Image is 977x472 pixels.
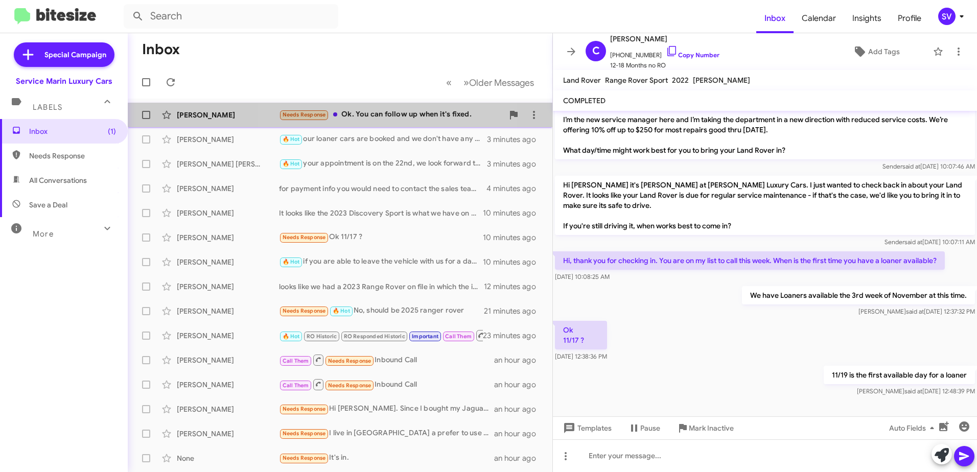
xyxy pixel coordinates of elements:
[483,232,544,243] div: 10 minutes ago
[693,76,750,85] span: [PERSON_NAME]
[328,382,371,389] span: Needs Response
[177,281,279,292] div: [PERSON_NAME]
[283,160,300,167] span: 🔥 Hot
[108,126,116,136] span: (1)
[44,50,106,60] span: Special Campaign
[689,419,734,437] span: Mark Inactive
[668,419,742,437] button: Mark Inactive
[483,257,544,267] div: 10 minutes ago
[881,419,946,437] button: Auto Fields
[494,355,544,365] div: an hour ago
[283,406,326,412] span: Needs Response
[563,96,606,105] span: COMPLETED
[177,453,279,463] div: None
[279,109,503,121] div: Ok. You can follow up when it's fixed.
[279,231,483,243] div: Ok 11/17 ?
[483,331,544,341] div: 23 minutes ago
[283,333,300,340] span: 🔥 Hot
[29,126,116,136] span: Inbox
[16,76,112,86] div: Service Marin Luxury Cars
[177,159,279,169] div: [PERSON_NAME] [PERSON_NAME]
[487,134,544,145] div: 3 minutes ago
[904,387,922,395] span: said at
[283,111,326,118] span: Needs Response
[279,403,494,415] div: Hi [PERSON_NAME]. Since I bought my Jaguar and the extended warranty at your dealership in CM, I ...
[177,208,279,218] div: [PERSON_NAME]
[283,258,300,265] span: 🔥 Hot
[457,72,540,93] button: Next
[177,429,279,439] div: [PERSON_NAME]
[555,273,610,280] span: [DATE] 10:08:25 AM
[885,238,975,246] span: Sender [DATE] 10:07:11 AM
[844,4,890,33] a: Insights
[484,281,544,292] div: 12 minutes ago
[486,183,544,194] div: 4 minutes ago
[906,308,924,315] span: said at
[605,76,668,85] span: Range Rover Sport
[555,352,607,360] span: [DATE] 12:38:36 PM
[672,76,689,85] span: 2022
[666,51,719,59] a: Copy Number
[279,208,483,218] div: It looks like the 2023 Discovery Sport is what we have on file for this.
[555,321,607,349] p: Ok 11/17 ?
[177,380,279,390] div: [PERSON_NAME]
[824,42,928,61] button: Add Tags
[29,175,87,185] span: All Conversations
[177,183,279,194] div: [PERSON_NAME]
[445,333,472,340] span: Call Them
[938,8,956,25] div: SV
[177,331,279,341] div: [PERSON_NAME]
[279,452,494,464] div: It's in.
[279,256,483,268] div: if you are able to leave the vehicle with us for a day we should be able to get it done. what day...
[440,72,540,93] nav: Page navigation example
[142,41,180,58] h1: Inbox
[279,353,494,366] div: Inbound Call
[29,200,67,210] span: Save a Deal
[494,453,544,463] div: an hour ago
[555,251,945,270] p: Hi, thank you for checking in. You are on my list to call this week. When is the first time you h...
[333,308,350,314] span: 🔥 Hot
[440,72,458,93] button: Previous
[929,8,966,25] button: SV
[344,333,405,340] span: RO Responded Historic
[283,308,326,314] span: Needs Response
[177,306,279,316] div: [PERSON_NAME]
[882,162,975,170] span: Sender [DATE] 10:07:46 AM
[610,60,719,70] span: 12-18 Months no RO
[279,428,494,439] div: I live in [GEOGRAPHIC_DATA] a prefer to use local service
[33,229,54,239] span: More
[794,4,844,33] a: Calendar
[610,33,719,45] span: [PERSON_NAME]
[177,404,279,414] div: [PERSON_NAME]
[33,103,62,112] span: Labels
[904,238,922,246] span: said at
[177,355,279,365] div: [PERSON_NAME]
[620,419,668,437] button: Pause
[824,366,975,384] p: 11/19 is the first available day for a loaner
[279,133,487,145] div: our loaner cars are booked and we don't have any available until [DATE]
[446,76,452,89] span: «
[29,151,116,161] span: Needs Response
[592,43,600,59] span: C
[742,286,975,304] p: We have Loaners available the 3rd week of November at this time.
[177,232,279,243] div: [PERSON_NAME]
[177,257,279,267] div: [PERSON_NAME]
[487,159,544,169] div: 3 minutes ago
[283,430,326,437] span: Needs Response
[124,4,338,29] input: Search
[307,333,337,340] span: RO Historic
[640,419,660,437] span: Pause
[177,134,279,145] div: [PERSON_NAME]
[756,4,794,33] a: Inbox
[553,419,620,437] button: Templates
[889,419,938,437] span: Auto Fields
[555,90,975,159] p: Hi [PERSON_NAME], this is [PERSON_NAME], Service Manager at [GEOGRAPHIC_DATA] Luxury Cars. I’m th...
[494,404,544,414] div: an hour ago
[857,387,975,395] span: [PERSON_NAME] [DATE] 12:48:39 PM
[283,382,309,389] span: Call Them
[177,110,279,120] div: [PERSON_NAME]
[469,77,534,88] span: Older Messages
[555,176,975,235] p: Hi [PERSON_NAME] it's [PERSON_NAME] at [PERSON_NAME] Luxury Cars. I just wanted to check back in ...
[494,380,544,390] div: an hour ago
